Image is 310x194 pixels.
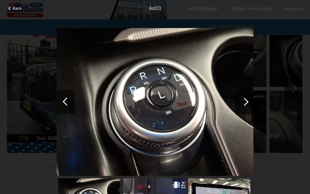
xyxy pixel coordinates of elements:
a: Trade-In [284,7,304,11]
img: 4.jpg [57,28,253,176]
a: Appointment [188,7,219,11]
span: 23 [156,6,161,11]
span: Back [13,6,22,11]
span: 4 [149,6,152,11]
a: Credit Approved [231,7,272,11]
